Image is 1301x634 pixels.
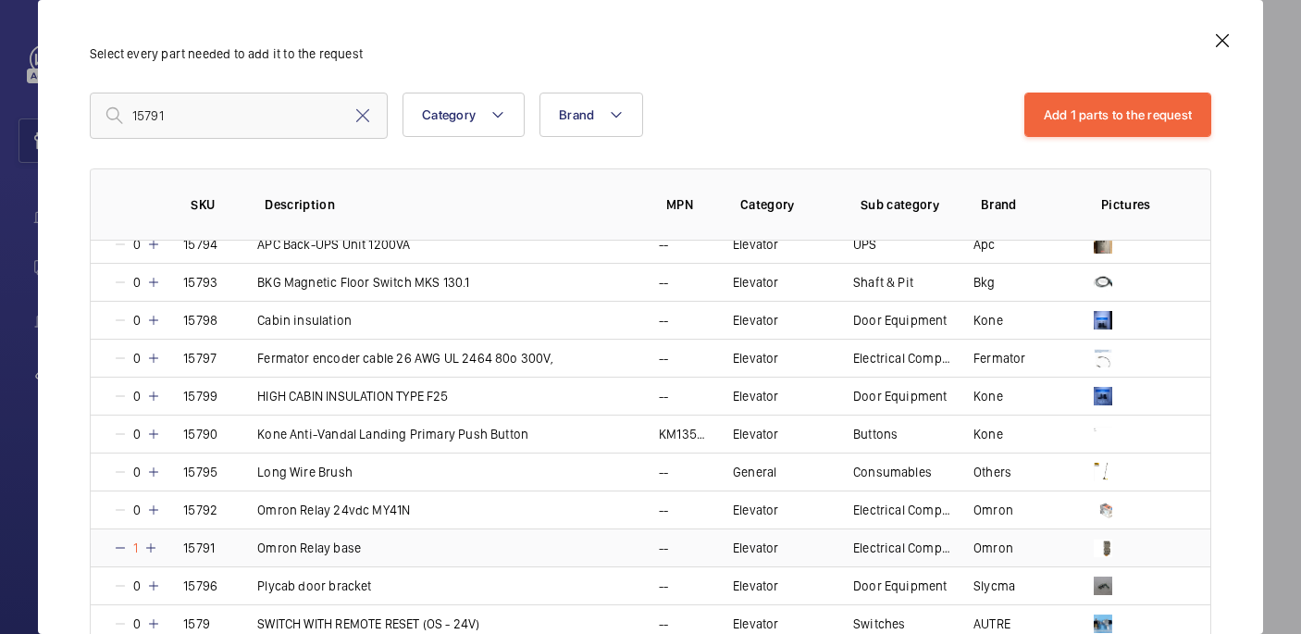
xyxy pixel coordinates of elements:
[183,349,217,367] p: 15797
[183,539,215,557] p: 15791
[128,349,146,367] p: 0
[539,93,643,137] button: Brand
[853,577,948,595] p: Door Equipment
[559,107,594,122] span: Brand
[128,539,143,557] p: 1
[740,195,831,214] p: Category
[973,311,1003,329] p: Kone
[257,387,448,405] p: HIGH CABIN INSULATION TYPE F25
[128,273,146,292] p: 0
[733,235,778,254] p: Elevator
[733,501,778,519] p: Elevator
[733,615,778,633] p: Elevator
[403,93,525,137] button: Category
[1094,577,1112,595] img: rvicIKYJw4b6tsisryMx8phIZN_FfwhN1KHuzeL-K_Re0ZR9.png
[853,235,877,254] p: UPS
[183,273,217,292] p: 15793
[659,539,668,557] p: --
[973,273,996,292] p: Bkg
[257,501,410,519] p: Omron Relay 24vdc MY41N
[659,463,668,481] p: --
[853,615,905,633] p: Switches
[1094,539,1112,557] img: e-zNliZUC_UIlDqK_QgMR5MkRHy-sMVimJT27htn8s5fsaTW.png
[659,273,668,292] p: --
[265,195,637,214] p: Description
[1094,425,1112,443] img: tjHh2fzC_hRix-5fExJWXyVaPdkL3Le55FRAAiVK2l_CRErL.png
[183,311,217,329] p: 15798
[973,463,1011,481] p: Others
[733,273,778,292] p: Elevator
[973,349,1025,367] p: Fermator
[1094,615,1112,633] img: 8NoK8xeY6tF404Gr4uPskOxHNxvuGqnfbufz9FvXdw827kyQ.jpeg
[973,539,1013,557] p: Omron
[128,501,146,519] p: 0
[1094,273,1112,292] img: Ig9qKh8gqQE4g8n9vOSd6ox1sXOKqPZzdwBtin0e0pxgFFCJ.png
[853,463,932,481] p: Consumables
[183,463,217,481] p: 15795
[853,539,951,557] p: Electrical Component
[733,311,778,329] p: Elevator
[183,425,217,443] p: 15790
[973,577,1015,595] p: Slycma
[733,577,778,595] p: Elevator
[257,615,479,633] p: SWITCH WITH REMOTE RESET (OS - 24V)
[1101,195,1173,214] p: Pictures
[90,93,388,139] input: Find a part
[659,577,668,595] p: --
[659,311,668,329] p: --
[733,539,778,557] p: Elevator
[257,463,353,481] p: Long Wire Brush
[90,44,1211,63] p: Select every part needed to add it to the request
[1024,93,1212,137] button: Add 1 parts to the request
[128,425,146,443] p: 0
[733,387,778,405] p: Elevator
[128,577,146,595] p: 0
[128,615,146,633] p: 0
[733,425,778,443] p: Elevator
[659,501,668,519] p: --
[257,273,469,292] p: BKG Magnetic Floor Switch MKS 130.1
[861,195,951,214] p: Sub category
[659,235,668,254] p: --
[853,387,948,405] p: Door Equipment
[659,615,668,633] p: --
[853,311,948,329] p: Door Equipment
[1094,387,1112,405] img: J5b4ufOclwce9LBcqLWP6XOJb1gzoO3EvZmWhvw-1Rcm7Ig9.jpeg
[257,311,352,329] p: Cabin insulation
[853,273,913,292] p: Shaft & Pit
[183,387,217,405] p: 15799
[257,349,553,367] p: Fermator encoder cable 26 AWG UL 2464 80o 300V,
[733,463,776,481] p: General
[1094,501,1112,519] img: d1Dl4BgIGb0YPsvOSlR_z600SENja3f7PDPO5v1DpPdO4aGF.png
[973,501,1013,519] p: Omron
[257,577,371,595] p: Plycab door bracket
[128,235,146,254] p: 0
[191,195,235,214] p: SKU
[973,387,1003,405] p: Kone
[422,107,476,122] span: Category
[973,615,1010,633] p: AUTRE
[659,425,711,443] p: KM1352925G03
[128,311,146,329] p: 0
[973,425,1003,443] p: Kone
[183,615,210,633] p: 1579
[257,539,361,557] p: Omron Relay base
[183,235,217,254] p: 15794
[853,349,951,367] p: Electrical Component
[128,463,146,481] p: 0
[1094,463,1112,481] img: 0_rj6iGV3grgxuBgaZAdhk-AeyIxA6tumpYrYZVGd98XjCYQ.png
[183,577,217,595] p: 15796
[1094,235,1112,254] img: qsDy4NIm2gM_QOug_c9DrMSHg5zAcilbcLLUVrdbmUDTkFOP.png
[853,425,898,443] p: Buttons
[853,501,951,519] p: Electrical Component
[257,235,410,254] p: APC Back-UPS Unit 1200VA
[666,195,711,214] p: MPN
[128,387,146,405] p: 0
[257,425,528,443] p: Kone Anti-Vandal Landing Primary Push Button
[733,349,778,367] p: Elevator
[973,235,996,254] p: Apc
[183,501,217,519] p: 15792
[981,195,1072,214] p: Brand
[1094,349,1112,367] img: 36UgwlqvP_ysXsisXMF5BgpXFKNBnwiGqkeYPwZcOEbPCGKx.jpeg
[1094,311,1112,329] img: q1zUtPlR_AowEOgFhjQnOLHyc9hCNRR3d8QzVoiM7XGhbGMs.jpeg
